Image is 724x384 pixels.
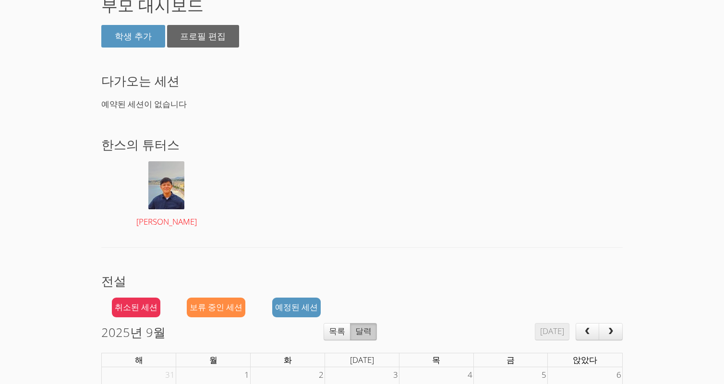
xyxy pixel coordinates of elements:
font: 프로필 편집 [180,30,226,42]
font: 달력 [355,325,372,336]
font: [DATE] [350,354,374,365]
font: 5 [542,369,546,380]
font: 보류 중인 세션 [190,301,242,312]
font: 2025년 9월 [101,324,166,340]
font: 학생 추가 [115,30,152,42]
font: 취소된 세션 [115,301,157,312]
font: 목록 [329,325,345,336]
button: 목록 [324,323,350,340]
font: 다가오는 세션 [101,72,180,89]
a: 학생 추가 [101,25,165,48]
font: 한스의 튜터스 [101,136,180,153]
a: 프로필 편집 [167,25,240,48]
a: [PERSON_NAME] [112,161,221,229]
button: [DATE] [535,323,569,340]
font: 1 [244,369,249,380]
font: 전설 [101,273,126,289]
font: 예정된 세션 [275,301,318,312]
font: 목 [432,354,440,365]
font: 4 [468,369,472,380]
font: 금 [507,354,515,365]
font: 월 [209,354,217,365]
button: 이전 [576,323,600,340]
button: 달력 [350,323,377,340]
font: 예약된 세션이 없습니다 [101,98,187,109]
button: 다음 [599,323,623,340]
img: avatar.png [148,161,184,209]
font: 31 [165,369,175,380]
font: 2 [319,369,324,380]
font: 화 [284,354,292,365]
font: 6 [616,369,621,380]
font: 3 [393,369,398,380]
font: 해 [135,354,143,365]
font: [DATE] [540,325,564,336]
font: [PERSON_NAME] [136,216,197,227]
font: 앉았다 [573,354,597,365]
